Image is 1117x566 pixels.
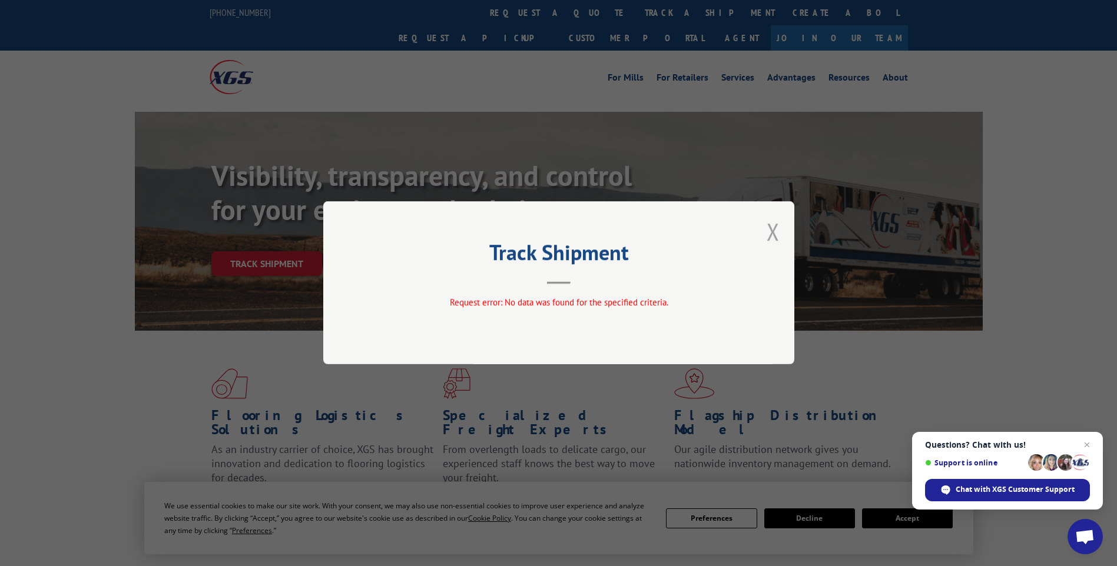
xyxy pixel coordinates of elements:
[956,484,1075,495] span: Chat with XGS Customer Support
[767,216,780,247] button: Close modal
[382,244,735,267] h2: Track Shipment
[925,458,1024,467] span: Support is online
[449,297,668,308] span: Request error: No data was found for the specified criteria.
[925,440,1090,450] span: Questions? Chat with us!
[1080,438,1094,452] span: Close chat
[1068,519,1103,554] div: Open chat
[925,479,1090,501] div: Chat with XGS Customer Support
